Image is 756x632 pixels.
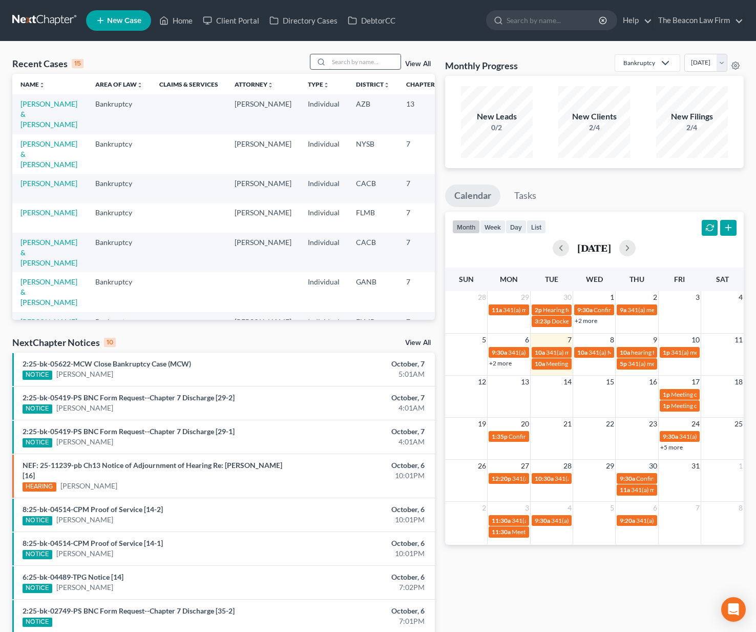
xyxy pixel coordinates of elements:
div: New Leads [461,111,533,123]
td: [PERSON_NAME] [226,203,300,233]
span: 3 [524,502,530,514]
span: Meeting of Creditors for [PERSON_NAME] [512,528,625,536]
a: 2:25-bk-05622-MCW Close Bankruptcy Case (MCW) [23,359,191,368]
td: 7 [398,272,449,312]
button: week [480,220,506,234]
div: 2/4 [656,123,728,133]
div: 10:01PM [297,471,424,481]
a: [PERSON_NAME] & [PERSON_NAME] [20,139,77,169]
span: 341(a) meeting for [PERSON_NAME] [628,360,727,368]
div: 0/2 [461,123,533,133]
a: [PERSON_NAME] [56,403,113,413]
span: 7 [566,334,573,346]
td: CACB [348,233,398,272]
span: 6 [524,334,530,346]
span: 9:20a [620,517,635,524]
div: October, 6 [297,606,424,616]
a: 2:25-bk-05419-PS BNC Form Request--Chapter 7 Discharge [29-1] [23,427,235,436]
td: 7 [398,233,449,272]
span: 10a [535,360,545,368]
button: list [527,220,546,234]
div: October, 6 [297,460,424,471]
a: The Beacon Law Firm [653,11,743,30]
span: 26 [477,460,487,472]
div: NOTICE [23,516,52,525]
div: NOTICE [23,550,52,559]
div: October, 7 [297,426,424,437]
td: Individual [300,203,348,233]
span: 341(a) meeting for [PERSON_NAME] [551,517,650,524]
button: day [506,220,527,234]
span: New Case [107,17,141,25]
h2: [DATE] [577,242,611,253]
a: [PERSON_NAME] [56,515,113,525]
span: 3 [695,291,701,303]
a: +2 more [575,317,597,324]
a: [PERSON_NAME] [56,548,113,559]
i: unfold_more [267,82,274,88]
span: Fri [674,275,685,283]
td: Individual [300,312,348,341]
span: 9:30a [492,349,507,356]
span: Confirmation Hearing for [PERSON_NAME] [509,433,626,440]
span: 30 [562,291,573,303]
span: 9:30a [577,306,593,314]
i: unfold_more [39,82,45,88]
span: 17 [690,376,701,388]
span: 341(a) meeting for [PERSON_NAME] [555,475,654,482]
span: 9:30a [535,517,550,524]
div: 4:01AM [297,437,424,447]
a: [PERSON_NAME] & [PERSON_NAME] [20,99,77,129]
td: 7 [398,203,449,233]
span: 1p [663,402,670,410]
td: Bankruptcy [87,203,151,233]
span: 8 [609,334,615,346]
span: Thu [629,275,644,283]
span: 29 [605,460,615,472]
span: 5p [620,360,627,368]
td: FLMB [348,203,398,233]
div: 10:01PM [297,515,424,525]
div: HEARING [23,482,56,492]
span: 30 [648,460,658,472]
span: 10a [620,349,630,356]
div: Recent Cases [12,57,83,70]
span: 2 [481,502,487,514]
div: Open Intercom Messenger [721,597,746,622]
td: Bankruptcy [87,312,151,341]
span: 11a [492,306,502,314]
td: Individual [300,174,348,203]
div: October, 6 [297,538,424,548]
span: 3:23p [535,317,551,325]
a: Client Portal [198,11,264,30]
td: [PERSON_NAME] [226,134,300,174]
a: [PERSON_NAME] [20,208,77,217]
span: 11:30a [492,517,511,524]
span: 10a [577,349,587,356]
div: 7:01PM [297,616,424,626]
div: October, 7 [297,359,424,369]
span: 4 [566,502,573,514]
span: 10a [535,349,545,356]
a: View All [405,60,431,68]
td: GANB [348,272,398,312]
td: [PERSON_NAME] [226,94,300,134]
td: [PERSON_NAME] [226,312,300,341]
a: DebtorCC [343,11,401,30]
span: Sun [459,275,474,283]
i: unfold_more [137,82,143,88]
div: 10:01PM [297,548,424,559]
span: 1 [609,291,615,303]
a: 2:25-bk-05419-PS BNC Form Request--Chapter 7 Discharge [29-2] [23,393,235,402]
span: 1:35p [492,433,508,440]
span: 28 [477,291,487,303]
span: 29 [520,291,530,303]
a: Tasks [505,185,545,207]
span: 341(a) meeting for [PERSON_NAME] & [PERSON_NAME] [546,349,699,356]
a: [PERSON_NAME] [60,481,117,491]
td: Bankruptcy [87,272,151,312]
input: Search by name... [329,54,401,69]
span: 341(a) meeting for [PERSON_NAME] [512,517,611,524]
span: 25 [733,418,744,430]
a: Districtunfold_more [356,80,390,88]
